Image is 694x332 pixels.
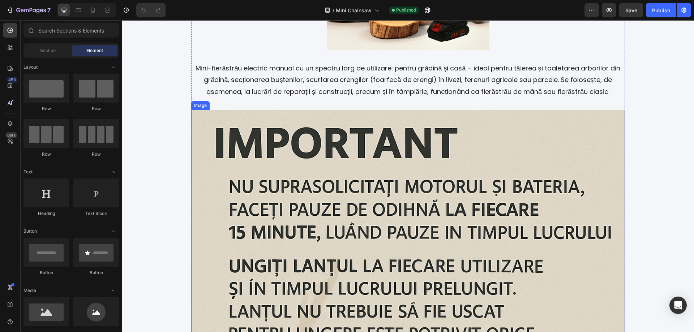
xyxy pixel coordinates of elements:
div: Publish [652,7,670,14]
span: Text [23,169,33,175]
button: Publish [646,3,676,17]
span: / [333,7,334,14]
span: Media [23,287,36,294]
span: Element [86,47,103,54]
span: Published [396,7,416,13]
span: Toggle open [107,166,119,178]
div: Row [23,105,69,112]
button: 7 [3,3,54,17]
div: Text Block [73,210,119,217]
input: Search Sections & Elements [23,23,119,38]
span: Toggle open [107,61,119,73]
div: Heading [23,210,69,217]
div: Undo/Redo [136,3,166,17]
div: 450 [7,77,17,83]
div: Open Intercom Messenger [669,297,687,314]
div: Button [23,270,69,276]
span: Section [40,47,56,54]
div: Row [73,151,119,158]
span: Save [625,7,637,13]
iframe: Design area [122,20,694,332]
span: Button [23,228,37,234]
span: Mini Chainsaw [336,7,372,14]
div: Row [73,105,119,112]
p: 7 [47,6,51,14]
button: Save [619,3,643,17]
div: Image [71,82,86,89]
span: Layout [23,64,38,70]
span: Toggle open [107,285,119,296]
div: Row [23,151,69,158]
div: Button [73,270,119,276]
span: Toggle open [107,225,119,237]
div: Beta [5,132,17,138]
